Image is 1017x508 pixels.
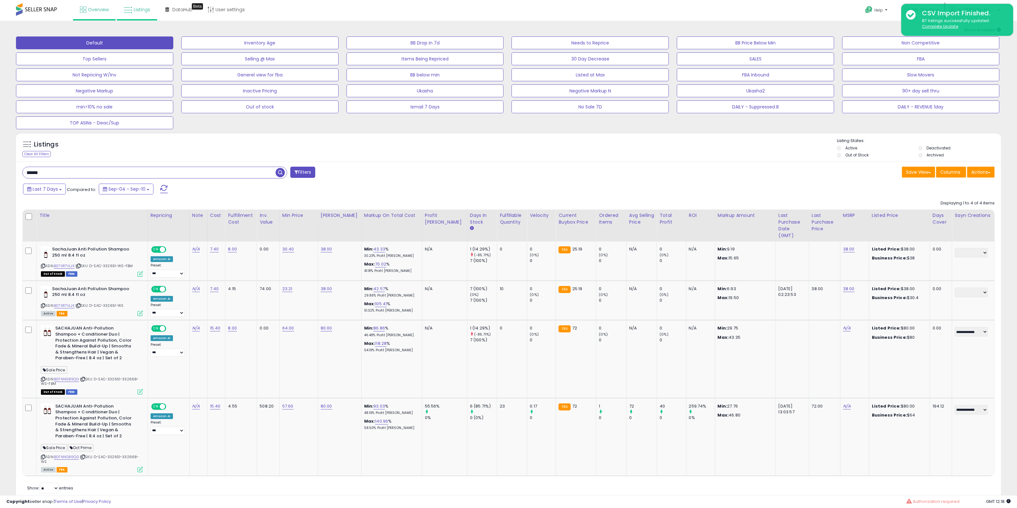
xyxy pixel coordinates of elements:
a: 57.60 [282,403,293,409]
button: Inactive Pricing [181,84,339,97]
div: 0.17 [530,403,556,409]
div: Amazon AI [151,335,173,341]
p: 46.80 [718,412,771,418]
div: Preset: [151,343,184,357]
div: 0 [660,298,686,303]
a: 23.21 [282,286,293,292]
div: Title [39,212,145,219]
a: B0FNNG89QG [54,454,79,460]
span: Help [874,7,883,13]
div: Listed Price [872,212,927,219]
div: 38.00 [812,286,835,292]
p: 48.19% Profit [PERSON_NAME] [364,411,417,415]
small: (0%) [470,292,479,297]
th: CSV column name: cust_attr_1_MSRP [840,210,869,242]
div: 55.56% [425,403,467,409]
button: Top Sellers [16,52,173,65]
p: 29.75 [718,325,771,331]
a: N/A [192,403,200,409]
div: Amazon AI [151,296,173,302]
span: Listings [134,6,150,13]
button: Needs to Reprice [512,36,669,49]
small: FBA [559,286,570,293]
button: FBA [842,52,999,65]
div: [PERSON_NAME] [321,212,359,219]
button: 90+ day sell thru [842,84,999,97]
a: 80.00 [321,403,332,409]
span: 72 [572,325,577,331]
span: | SKU: D-SAC-332651-WS-FBM [75,263,133,268]
div: % [364,286,417,298]
button: BB below min [347,68,504,81]
div: 0 [500,246,522,252]
button: Listed at Max [512,68,669,81]
div: 0 [629,415,657,421]
div: $80.00 [872,325,925,331]
div: 508.20 [260,403,274,409]
div: Avg Selling Price [629,212,654,226]
div: Markup Amount [718,212,773,219]
div: 0 [530,286,556,292]
div: 0 [599,286,626,292]
a: 30.40 [282,246,294,252]
div: 72.00 [812,403,835,409]
button: Ukasha2 [677,84,834,97]
span: 25.19 [572,286,583,292]
span: Sep-04 - Sep-10 [108,186,145,192]
b: Business Price: [872,295,907,301]
a: 38.00 [321,246,332,252]
div: $38.00 [872,286,925,292]
div: 40 [660,403,686,409]
small: (0%) [660,252,669,258]
b: Business Price: [872,412,907,418]
a: 64.00 [282,325,294,331]
a: 38.00 [321,286,332,292]
small: (0%) [530,332,539,337]
div: N/A [629,286,652,292]
div: 1 [599,403,626,409]
div: 0% [425,415,467,421]
span: Last 7 Days [33,186,58,192]
div: 0 [599,337,626,343]
span: FBM [66,271,77,277]
th: CSV column name: cust_attr_5_Sayn Creations [952,210,995,242]
div: ROI [689,212,712,219]
button: min>10% no sale [16,100,173,113]
button: Ismail 7 Days [347,100,504,113]
img: 31RdFEESm2L._SL40_.jpg [41,246,51,259]
div: ASIN: [41,286,143,316]
div: ASIN: [41,246,143,276]
div: Fulfillment Cost [228,212,254,226]
button: SALES [677,52,834,65]
small: FBA [559,246,570,253]
b: Listed Price: [872,403,901,409]
div: 7 (100%) [470,337,497,343]
label: Archived [927,152,944,158]
div: 7 (100%) [470,258,497,264]
div: ASIN: [41,325,143,393]
div: % [364,325,417,337]
div: Repricing [151,212,187,219]
b: SachaJuan Anti Pollution Shampoo 250 ml 8.4 fl oz [52,286,130,299]
div: Markup on Total Cost [364,212,419,219]
span: OFF [165,247,175,252]
div: $38 [872,255,925,261]
div: $80 [872,335,925,340]
div: $30.4 [872,295,925,301]
div: 0 [599,325,626,331]
strong: Max: [718,412,729,418]
div: 4.55 [228,403,252,409]
img: 31APhxYICdL._SL40_.jpg [41,403,54,416]
p: 54.19% Profit [PERSON_NAME] [364,348,417,353]
div: 10 [500,286,522,292]
a: 42.57 [373,286,385,292]
div: 0% [689,415,715,421]
a: B07XR7VLJK [54,263,74,269]
div: 0 [530,258,556,264]
button: BB Drop in 7d [347,36,504,49]
div: N/A [425,325,462,331]
a: 105.41 [375,301,387,307]
div: Last Purchase Date (GMT) [778,212,806,239]
div: 0.00 [933,286,947,292]
small: Days In Stock. [470,226,474,231]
